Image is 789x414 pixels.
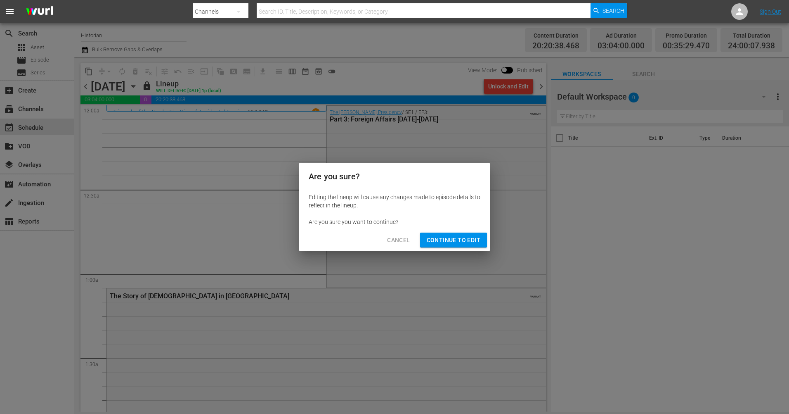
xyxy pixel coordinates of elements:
span: Search [602,3,624,18]
button: Continue to Edit [420,233,487,248]
span: menu [5,7,15,17]
div: Editing the lineup will cause any changes made to episode details to reflect in the lineup. [309,193,480,209]
a: Sign Out [760,8,781,15]
span: Continue to Edit [427,235,480,245]
h2: Are you sure? [309,170,480,183]
span: Cancel [387,235,410,245]
img: ans4CAIJ8jUAAAAAAAAAAAAAAAAAAAAAAAAgQb4GAAAAAAAAAAAAAAAAAAAAAAAAJMjXAAAAAAAAAAAAAAAAAAAAAAAAgAT5G... [20,2,59,21]
button: Cancel [380,233,416,248]
div: Are you sure you want to continue? [309,218,480,226]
